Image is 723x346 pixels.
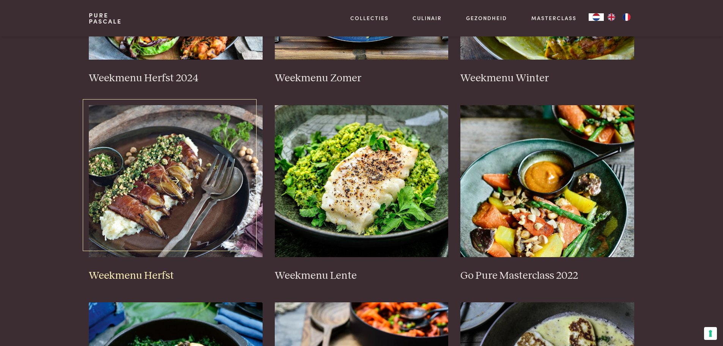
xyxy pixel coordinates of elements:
[460,105,634,282] a: Go Pure Masterclass 2022 Go Pure Masterclass 2022
[589,13,604,21] a: NL
[460,105,634,257] img: Go Pure Masterclass 2022
[89,105,263,282] a: Weekmenu Herfst Weekmenu Herfst
[275,269,449,283] h3: Weekmenu Lente
[589,13,634,21] aside: Language selected: Nederlands
[704,327,717,340] button: Uw voorkeuren voor toestemming voor trackingtechnologieën
[89,105,263,257] img: Weekmenu Herfst
[413,14,442,22] a: Culinair
[275,105,449,257] img: Weekmenu Lente
[589,13,604,21] div: Language
[604,13,619,21] a: EN
[604,13,634,21] ul: Language list
[350,14,389,22] a: Collecties
[531,14,577,22] a: Masterclass
[460,72,634,85] h3: Weekmenu Winter
[275,105,449,282] a: Weekmenu Lente Weekmenu Lente
[619,13,634,21] a: FR
[275,72,449,85] h3: Weekmenu Zomer
[89,72,263,85] h3: Weekmenu Herfst 2024
[89,269,263,283] h3: Weekmenu Herfst
[460,269,634,283] h3: Go Pure Masterclass 2022
[466,14,507,22] a: Gezondheid
[89,12,122,24] a: PurePascale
